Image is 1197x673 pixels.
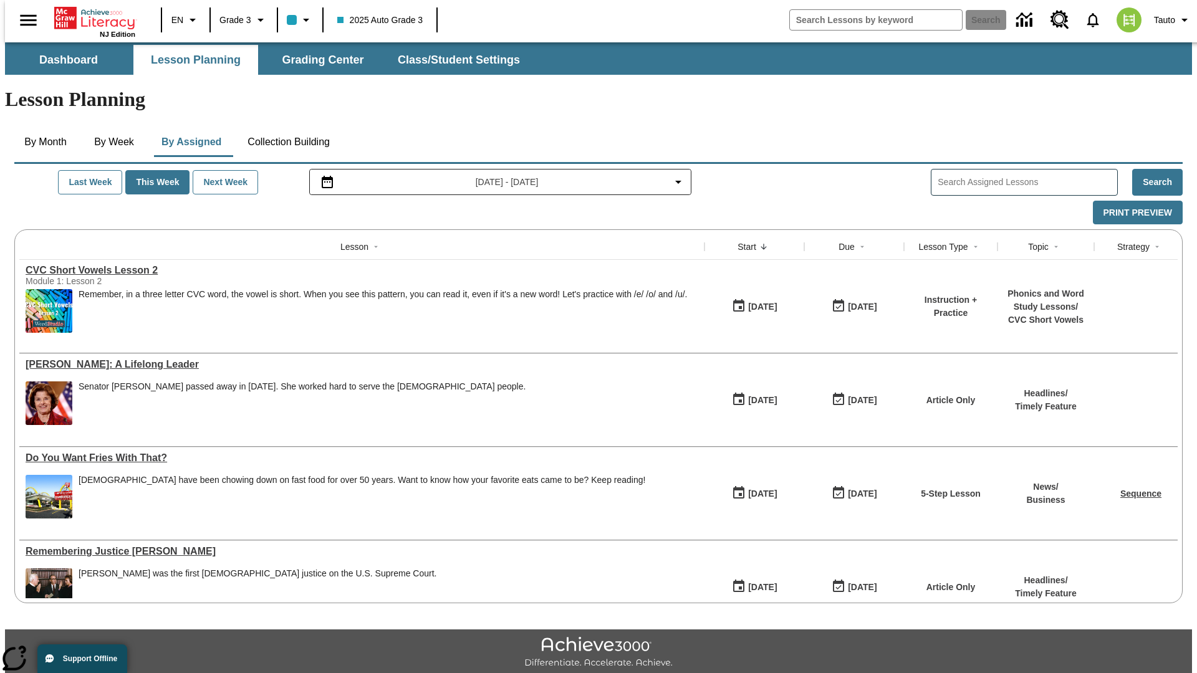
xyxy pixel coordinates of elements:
[100,31,135,38] span: NJ Edition
[671,174,686,189] svg: Collapse Date Range Filter
[848,393,877,408] div: [DATE]
[79,289,687,333] div: Remember, in a three letter CVC word, the vowel is short. When you see this pattern, you can read...
[79,568,436,612] div: Sandra Day O'Connor was the first female justice on the U.S. Supreme Court.
[79,475,645,485] div: [DEMOGRAPHIC_DATA] have been chowing down on fast food for over 50 years. Want to know how your f...
[368,239,383,254] button: Sort
[1015,400,1077,413] p: Timely Feature
[1109,4,1149,36] button: Select a new avatar
[10,2,47,39] button: Open side menu
[5,45,531,75] div: SubNavbar
[1015,387,1077,400] p: Headlines /
[388,45,530,75] button: Class/Student Settings
[728,295,781,318] button: 09/19/25: First time the lesson was available
[63,654,117,663] span: Support Offline
[748,580,777,595] div: [DATE]
[1009,3,1043,37] a: Data Center
[261,45,385,75] button: Grading Center
[1077,4,1109,36] a: Notifications
[921,487,981,500] p: 5-Step Lesson
[1117,7,1142,32] img: avatar image
[26,359,698,370] a: Dianne Feinstein: A Lifelong Leader, Lessons
[1132,169,1183,196] button: Search
[748,299,777,315] div: [DATE]
[1026,480,1065,494] p: News /
[26,381,72,425] img: Senator Dianne Feinstein of California smiles with the U.S. flag behind her.
[1049,239,1064,254] button: Sort
[524,637,673,669] img: Achieve3000 Differentiate Accelerate Achieve
[79,381,526,425] div: Senator Dianne Feinstein passed away in September 2023. She worked hard to serve the American peo...
[26,546,698,557] a: Remembering Justice O'Connor, Lessons
[1150,239,1165,254] button: Sort
[26,475,72,518] img: One of the first McDonald's stores, with the iconic red sign and golden arches.
[340,241,368,253] div: Lesson
[214,9,273,31] button: Grade: Grade 3, Select a grade
[133,45,258,75] button: Lesson Planning
[58,170,122,194] button: Last Week
[728,388,781,412] button: 09/19/25: First time the lesson was available
[26,452,698,464] div: Do You Want Fries With That?
[238,127,340,157] button: Collection Building
[756,239,771,254] button: Sort
[79,381,526,392] div: Senator [PERSON_NAME] passed away in [DATE]. She worked hard to serve the [DEMOGRAPHIC_DATA] people.
[728,575,781,599] button: 09/19/25: First time the lesson was available
[827,295,881,318] button: 09/19/25: Last day the lesson can be accessed
[848,299,877,315] div: [DATE]
[171,14,183,27] span: EN
[282,9,319,31] button: Class color is light blue. Change class color
[166,9,206,31] button: Language: EN, Select a language
[1026,494,1065,507] p: Business
[918,241,968,253] div: Lesson Type
[26,265,698,276] div: CVC Short Vowels Lesson 2
[827,575,881,599] button: 09/19/25: Last day the lesson can be accessed
[738,241,756,253] div: Start
[54,4,135,38] div: Home
[337,14,423,27] span: 2025 Auto Grade 3
[193,170,258,194] button: Next Week
[26,452,698,464] a: Do You Want Fries With That?, Lessons
[79,475,645,518] div: Americans have been chowing down on fast food for over 50 years. Want to know how your favorite e...
[827,482,881,505] button: 09/19/25: Last day the lesson can be accessed
[1093,201,1183,225] button: Print Preview
[938,173,1117,191] input: Search Assigned Lessons
[26,359,698,370] div: Dianne Feinstein: A Lifelong Leader
[26,546,698,557] div: Remembering Justice O'Connor
[1043,3,1077,37] a: Resource Center, Will open in new tab
[5,88,1192,111] h1: Lesson Planning
[968,239,983,254] button: Sort
[37,644,127,673] button: Support Offline
[1015,574,1077,587] p: Headlines /
[1149,9,1197,31] button: Profile/Settings
[151,127,231,157] button: By Assigned
[1120,489,1161,499] a: Sequence
[1004,287,1088,313] p: Phonics and Word Study Lessons /
[26,289,72,333] img: CVC Short Vowels Lesson 2.
[26,265,698,276] a: CVC Short Vowels Lesson 2, Lessons
[855,239,870,254] button: Sort
[6,45,131,75] button: Dashboard
[476,176,539,189] span: [DATE] - [DATE]
[910,294,991,320] p: Instruction + Practice
[1028,241,1049,253] div: Topic
[1015,587,1077,600] p: Timely Feature
[848,486,877,502] div: [DATE]
[839,241,855,253] div: Due
[315,174,686,189] button: Select the date range menu item
[1117,241,1150,253] div: Strategy
[83,127,145,157] button: By Week
[54,6,135,31] a: Home
[1004,313,1088,327] p: CVC Short Vowels
[1154,14,1175,27] span: Tauto
[79,289,687,300] p: Remember, in a three letter CVC word, the vowel is short. When you see this pattern, you can read...
[26,568,72,612] img: Chief Justice Warren Burger, wearing a black robe, holds up his right hand and faces Sandra Day O...
[79,568,436,579] div: [PERSON_NAME] was the first [DEMOGRAPHIC_DATA] justice on the U.S. Supreme Court.
[790,10,962,30] input: search field
[5,42,1192,75] div: SubNavbar
[748,393,777,408] div: [DATE]
[728,482,781,505] button: 09/19/25: First time the lesson was available
[848,580,877,595] div: [DATE]
[26,276,213,286] div: Module 1: Lesson 2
